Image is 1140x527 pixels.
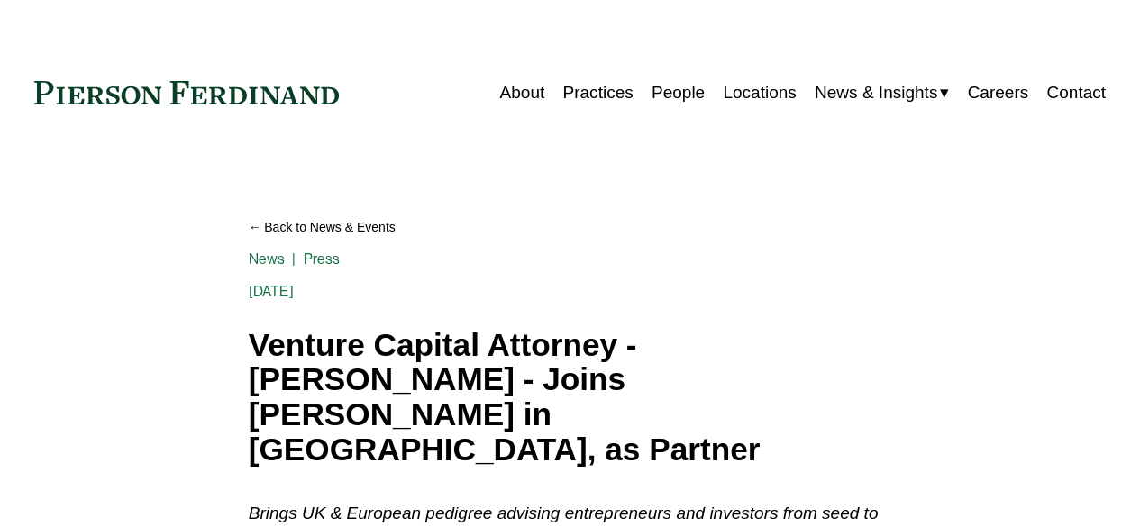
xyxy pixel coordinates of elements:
a: People [652,76,705,110]
a: Contact [1047,76,1107,110]
a: Locations [723,76,796,110]
a: Back to News & Events [249,212,891,242]
a: Careers [968,76,1029,110]
span: [DATE] [249,283,294,300]
span: News & Insights [815,77,937,108]
a: About [500,76,545,110]
a: folder dropdown [815,76,949,110]
a: News [249,250,286,268]
h1: Venture Capital Attorney - [PERSON_NAME] - Joins [PERSON_NAME] in [GEOGRAPHIC_DATA], as Partner [249,328,891,468]
a: Practices [563,76,634,110]
a: Press [304,250,341,268]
